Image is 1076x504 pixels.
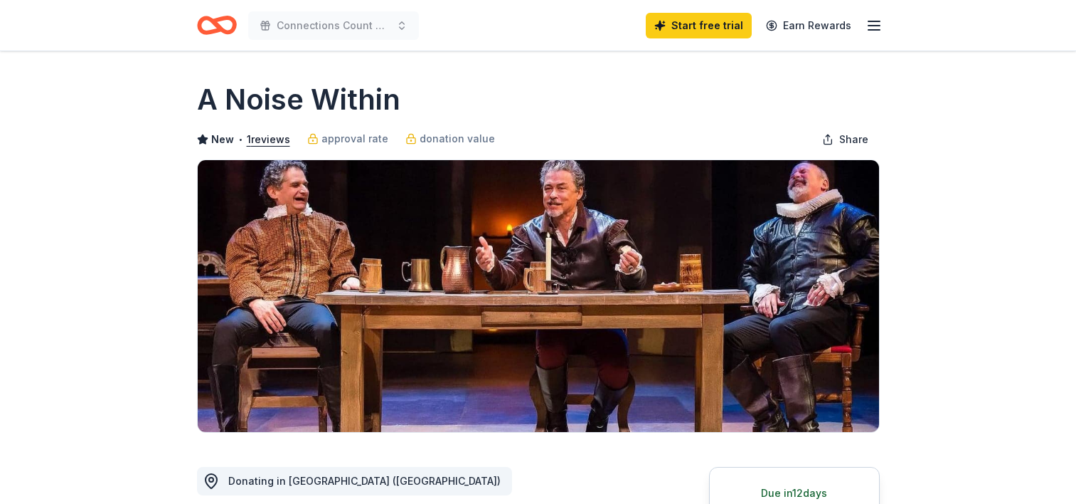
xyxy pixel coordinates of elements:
h1: A Noise Within [197,80,400,120]
button: 1reviews [247,131,290,148]
span: Share [839,131,868,148]
a: Start free trial [646,13,752,38]
button: Share [811,125,880,154]
span: Connections Count Showcase [277,17,390,34]
div: Due in 12 days [727,485,862,502]
span: donation value [420,130,495,147]
a: Home [197,9,237,42]
a: approval rate [307,130,388,147]
img: Image for A Noise Within [198,160,879,432]
span: New [211,131,234,148]
a: Earn Rewards [757,13,860,38]
span: approval rate [321,130,388,147]
button: Connections Count Showcase [248,11,419,40]
span: Donating in [GEOGRAPHIC_DATA] ([GEOGRAPHIC_DATA]) [228,475,501,487]
span: • [238,134,243,145]
a: donation value [405,130,495,147]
